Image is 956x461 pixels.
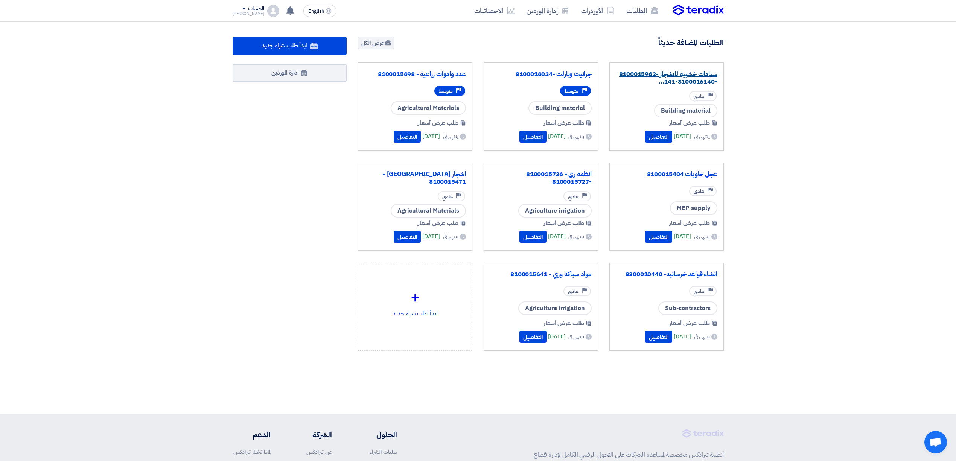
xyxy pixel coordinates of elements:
span: Building material [654,104,717,117]
span: Agriculture irrigation [518,301,592,315]
span: طلب عرض أسعار [543,119,584,128]
span: [DATE] [422,232,440,241]
span: MEP supply [670,201,717,215]
a: اشجار [GEOGRAPHIC_DATA] - 8100015471 [364,170,466,186]
span: عادي [568,193,578,200]
a: مواد سباكة وري - 8100015641 [490,271,592,278]
span: ينتهي في [694,233,709,240]
span: عادي [694,288,704,295]
span: عادي [694,93,704,100]
span: [DATE] [674,132,691,141]
span: متوسط [565,88,578,95]
img: profile_test.png [267,5,279,17]
div: Open chat [924,431,947,453]
span: طلب عرض أسعار [669,219,710,228]
button: التفاصيل [519,231,547,243]
span: [DATE] [548,232,565,241]
span: طلب عرض أسعار [543,319,584,328]
button: التفاصيل [645,331,672,343]
span: طلب عرض أسعار [418,119,458,128]
li: الشركة [293,429,332,440]
span: طلب عرض أسعار [543,219,584,228]
h4: الطلبات المضافة حديثاً [658,38,724,47]
span: Building material [528,101,592,115]
span: ينتهي في [568,333,584,341]
span: ينتهي في [694,132,709,140]
span: عادي [694,188,704,195]
a: سنادات خشبية للاشجار -8100015962 -8100016140-141... [616,70,717,85]
a: إدارة الموردين [521,2,575,20]
button: التفاصيل [645,131,672,143]
a: انشاء قواعد خرسانيه- 8300010440 [616,271,717,278]
span: طلب عرض أسعار [669,119,710,128]
span: Agricultural Materials [391,204,466,218]
span: [DATE] [422,132,440,141]
span: [DATE] [674,332,691,341]
a: ادارة الموردين [233,64,347,82]
div: [PERSON_NAME] [233,12,265,16]
a: عن تيرادكس [306,448,332,456]
span: [DATE] [548,132,565,141]
img: Teradix logo [673,5,724,16]
a: عرض الكل [358,37,394,49]
button: التفاصيل [519,131,547,143]
div: + [364,286,466,309]
span: طلب عرض أسعار [669,319,710,328]
a: لماذا تختار تيرادكس [233,448,271,456]
span: ينتهي في [568,132,584,140]
button: English [303,5,336,17]
a: الأوردرات [575,2,621,20]
a: انظمة رى - 8100015726 -8100015727 [490,170,592,186]
span: [DATE] [674,232,691,241]
a: عجل حاويات 8100015404 [616,170,717,178]
span: ينتهي في [568,233,584,240]
span: متوسط [439,88,453,95]
a: الطلبات [621,2,664,20]
button: التفاصيل [394,131,421,143]
div: الحساب [248,6,264,12]
span: عادي [442,193,453,200]
span: عادي [568,288,578,295]
button: التفاصيل [645,231,672,243]
span: Agricultural Materials [391,101,466,115]
button: التفاصيل [519,331,547,343]
span: [DATE] [548,332,565,341]
a: طلبات الشراء [370,448,397,456]
span: English [308,9,324,14]
span: Agriculture irrigation [518,204,592,218]
span: ينتهي في [694,333,709,341]
span: ينتهي في [443,233,458,240]
a: الاحصائيات [468,2,521,20]
div: ابدأ طلب شراء جديد [364,269,466,335]
li: الدعم [233,429,271,440]
span: ابدأ طلب شراء جديد [262,41,307,50]
button: التفاصيل [394,231,421,243]
span: Sub-contractors [658,301,717,315]
a: جرانيت وبازلت -8100016024 [490,70,592,78]
li: الحلول [355,429,397,440]
span: طلب عرض أسعار [418,219,458,228]
a: عدد وادوات زراعية - 8100015698 [364,70,466,78]
span: ينتهي في [443,132,458,140]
